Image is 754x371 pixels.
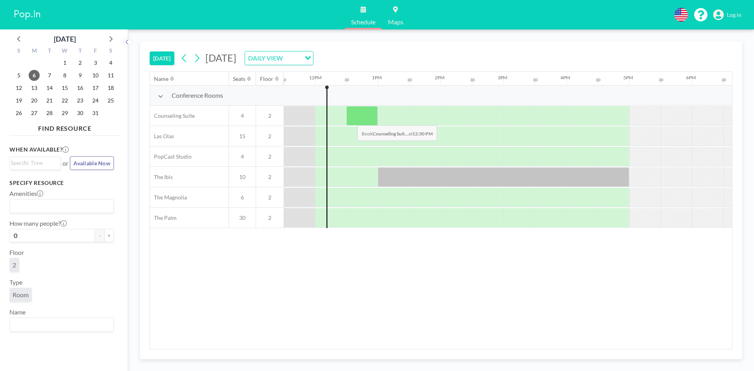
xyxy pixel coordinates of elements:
[285,53,300,63] input: Search for option
[233,75,245,82] div: Seats
[407,77,412,82] div: 30
[205,52,236,64] span: [DATE]
[103,46,118,57] div: S
[105,95,116,106] span: Saturday, October 25, 2025
[27,46,42,57] div: M
[62,159,68,167] span: or
[13,291,29,298] span: Room
[533,77,538,82] div: 30
[150,153,192,160] span: PopCast Studio
[10,199,113,213] div: Search for option
[256,174,284,181] span: 2
[13,7,42,23] img: organization-logo
[90,95,101,106] span: Friday, October 24, 2025
[88,46,103,57] div: F
[344,77,349,82] div: 30
[44,82,55,93] span: Tuesday, October 14, 2025
[229,153,256,160] span: 4
[9,121,120,132] h4: FIND RESOURCE
[623,75,633,80] div: 5PM
[9,190,43,197] label: Amenities
[44,95,55,106] span: Tuesday, October 21, 2025
[11,320,109,330] input: Search for option
[256,153,284,160] span: 2
[59,108,70,119] span: Wednesday, October 29, 2025
[105,70,116,81] span: Saturday, October 11, 2025
[412,131,433,137] b: 12:30 PM
[560,75,570,80] div: 4PM
[154,75,168,82] div: Name
[11,159,56,167] input: Search for option
[11,201,109,211] input: Search for option
[150,112,195,119] span: Counseling Suite
[13,108,24,119] span: Sunday, October 26, 2025
[256,194,284,201] span: 2
[659,77,663,82] div: 30
[357,125,437,141] span: Book at
[29,82,40,93] span: Monday, October 13, 2025
[596,77,600,82] div: 30
[105,57,116,68] span: Saturday, October 4, 2025
[172,91,223,99] span: Conference Rooms
[150,214,177,221] span: The Palm
[13,261,16,269] span: 2
[351,19,375,25] span: Schedule
[90,70,101,81] span: Friday, October 10, 2025
[721,77,726,82] div: 30
[256,214,284,221] span: 2
[104,229,114,242] button: +
[9,249,24,256] label: Floor
[309,75,322,80] div: 12PM
[59,57,70,68] span: Wednesday, October 1, 2025
[256,133,284,140] span: 2
[54,33,76,44] div: [DATE]
[229,214,256,221] span: 30
[498,75,507,80] div: 3PM
[229,133,256,140] span: 15
[470,77,475,82] div: 30
[150,194,187,201] span: The Magnolia
[57,46,73,57] div: W
[75,57,86,68] span: Thursday, October 2, 2025
[90,108,101,119] span: Friday, October 31, 2025
[388,19,403,25] span: Maps
[73,160,110,166] span: Available Now
[256,112,284,119] span: 2
[10,318,113,331] div: Search for option
[59,95,70,106] span: Wednesday, October 22, 2025
[686,75,696,80] div: 6PM
[9,219,67,227] label: How many people?
[75,95,86,106] span: Thursday, October 23, 2025
[9,179,114,186] h3: Specify resource
[229,112,256,119] span: 4
[229,194,256,201] span: 6
[282,77,286,82] div: 30
[247,53,284,63] span: DAILY VIEW
[373,131,408,137] b: Counseling Suit...
[59,82,70,93] span: Wednesday, October 15, 2025
[44,108,55,119] span: Tuesday, October 28, 2025
[9,308,26,316] label: Name
[435,75,445,80] div: 2PM
[10,157,60,169] div: Search for option
[372,75,382,80] div: 1PM
[42,46,57,57] div: T
[72,46,88,57] div: T
[150,133,174,140] span: Las Olas
[95,229,104,242] button: -
[229,174,256,181] span: 10
[13,82,24,93] span: Sunday, October 12, 2025
[727,11,741,18] span: Log in
[260,75,273,82] div: Floor
[70,156,114,170] button: Available Now
[59,70,70,81] span: Wednesday, October 8, 2025
[150,51,174,65] button: [DATE]
[75,82,86,93] span: Thursday, October 16, 2025
[150,174,173,181] span: The Ibis
[44,70,55,81] span: Tuesday, October 7, 2025
[90,57,101,68] span: Friday, October 3, 2025
[29,95,40,106] span: Monday, October 20, 2025
[75,108,86,119] span: Thursday, October 30, 2025
[75,70,86,81] span: Thursday, October 9, 2025
[11,46,27,57] div: S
